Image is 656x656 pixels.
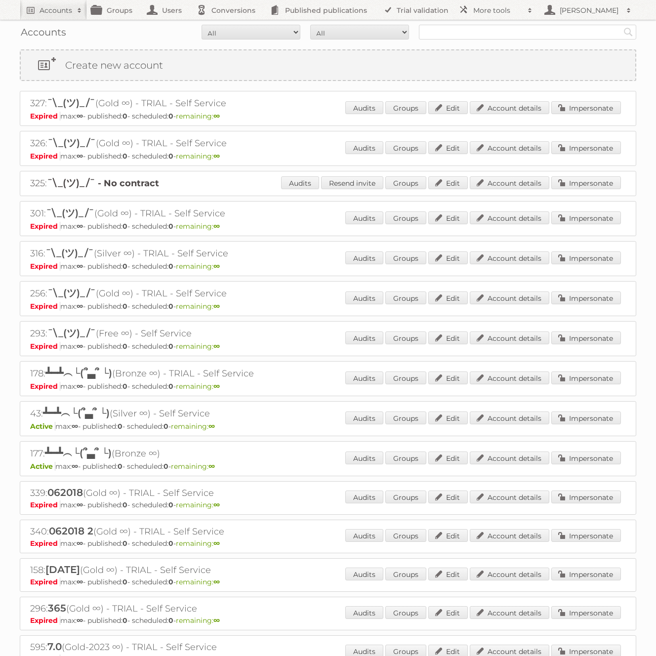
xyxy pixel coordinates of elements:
[470,529,549,542] a: Account details
[345,371,383,384] a: Audits
[77,302,83,311] strong: ∞
[428,211,468,224] a: Edit
[168,302,173,311] strong: 0
[72,422,78,431] strong: ∞
[176,222,220,231] span: remaining:
[213,539,220,548] strong: ∞
[30,382,60,391] span: Expired
[30,367,376,381] h2: 178: (Bronze ∞) - TRIAL - Self Service
[98,178,159,189] strong: - No contract
[30,500,60,509] span: Expired
[168,112,173,121] strong: 0
[43,407,110,419] span: ┻━┻︵└(՞▃՞ └)
[428,331,468,344] a: Edit
[208,422,215,431] strong: ∞
[176,302,220,311] span: remaining:
[30,487,376,499] h2: 339: (Gold ∞) - TRIAL - Self Service
[123,577,127,586] strong: 0
[77,342,83,351] strong: ∞
[551,568,621,580] a: Impersonate
[281,176,319,189] a: Audits
[123,262,127,271] strong: 0
[47,641,62,653] span: 7.0
[30,577,60,586] span: Expired
[123,342,127,351] strong: 0
[470,371,549,384] a: Account details
[30,525,376,538] h2: 340: (Gold ∞) - TRIAL - Self Service
[385,141,426,154] a: Groups
[45,564,80,575] span: [DATE]
[470,141,549,154] a: Account details
[385,491,426,503] a: Groups
[77,152,83,161] strong: ∞
[30,462,626,471] p: max: - published: - scheduled: -
[164,422,168,431] strong: 0
[176,500,220,509] span: remaining:
[213,342,220,351] strong: ∞
[176,342,220,351] span: remaining:
[470,568,549,580] a: Account details
[176,112,220,121] span: remaining:
[30,422,626,431] p: max: - published: - scheduled: -
[48,602,66,614] span: 365
[385,606,426,619] a: Groups
[213,616,220,625] strong: ∞
[30,222,626,231] p: max: - published: - scheduled: -
[30,206,376,221] h2: 301: (Gold ∞) - TRIAL - Self Service
[123,382,127,391] strong: 0
[30,152,626,161] p: max: - published: - scheduled: -
[385,101,426,114] a: Groups
[30,152,60,161] span: Expired
[551,101,621,114] a: Impersonate
[176,382,220,391] span: remaining:
[428,491,468,503] a: Edit
[30,616,60,625] span: Expired
[345,568,383,580] a: Audits
[72,462,78,471] strong: ∞
[123,112,127,121] strong: 0
[551,451,621,464] a: Impersonate
[123,500,127,509] strong: 0
[77,112,83,121] strong: ∞
[208,462,215,471] strong: ∞
[118,462,123,471] strong: 0
[473,5,523,15] h2: More tools
[30,262,60,271] span: Expired
[168,616,173,625] strong: 0
[171,462,215,471] span: remaining:
[77,222,83,231] strong: ∞
[551,371,621,384] a: Impersonate
[557,5,621,15] h2: [PERSON_NAME]
[123,152,127,161] strong: 0
[30,462,55,471] span: Active
[77,539,83,548] strong: ∞
[77,577,83,586] strong: ∞
[428,251,468,264] a: Edit
[345,141,383,154] a: Audits
[385,176,426,189] a: Groups
[47,487,83,498] span: 062018
[345,491,383,503] a: Audits
[213,382,220,391] strong: ∞
[176,539,220,548] span: remaining:
[47,287,96,299] span: ¯\_(ツ)_/¯
[30,407,376,421] h2: 43: (Silver ∞) - Self Service
[428,101,468,114] a: Edit
[213,262,220,271] strong: ∞
[30,112,60,121] span: Expired
[428,291,468,304] a: Edit
[176,262,220,271] span: remaining:
[345,451,383,464] a: Audits
[47,177,95,189] span: ¯\_(ツ)_/¯
[428,529,468,542] a: Edit
[213,112,220,121] strong: ∞
[470,411,549,424] a: Account details
[551,291,621,304] a: Impersonate
[428,371,468,384] a: Edit
[385,251,426,264] a: Groups
[385,371,426,384] a: Groups
[168,382,173,391] strong: 0
[470,251,549,264] a: Account details
[45,367,112,379] span: ┻━┻︵└(՞▃՞ └)
[49,525,93,537] span: 062018 2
